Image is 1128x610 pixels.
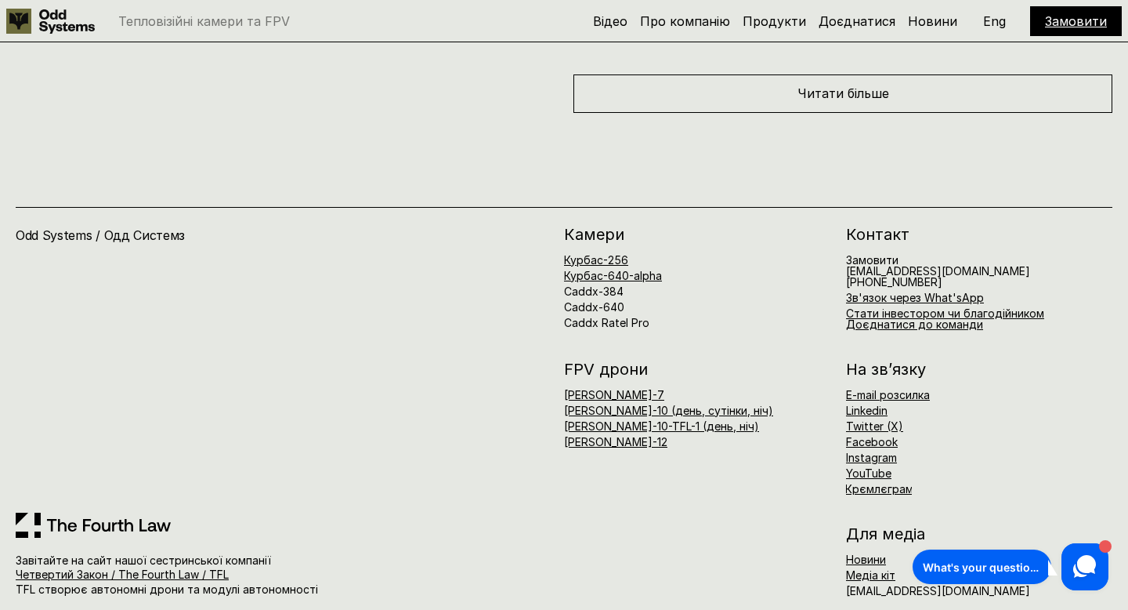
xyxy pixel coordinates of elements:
a: E-mail розсилка [846,388,930,401]
a: Доєднатися до команди [846,318,983,331]
a: [PERSON_NAME]-10-TFL-1 (день, ніч) [564,419,759,433]
a: Замовити [1045,13,1107,29]
a: Медіа кіт [846,568,895,582]
h2: На зв’язку [846,361,926,377]
iframe: HelpCrunch [909,539,1112,594]
a: Зв'язок через What'sApp [846,291,984,304]
h6: [EMAIL_ADDRESS][DOMAIN_NAME] [846,255,1030,288]
a: Про компанію [640,13,730,29]
a: Стати інвестором чи благодійником [846,307,1044,320]
a: Курбас-256 [564,253,628,267]
h2: FPV дрони [564,361,830,377]
p: Тепловізійні камери та FPV [118,15,290,27]
a: YouTube [846,467,891,480]
a: Новини [908,13,957,29]
a: [PERSON_NAME]-7 [564,388,664,401]
a: [PERSON_NAME]-12 [564,435,667,448]
a: Курбас-640-alpha [564,269,662,282]
p: Завітайте на сайт нашої сестринської компанії TFL створює автономні дрони та модулі автономності [16,554,427,597]
a: Linkedin [846,404,888,417]
a: Caddx-640 [564,300,624,314]
a: Замовити [846,253,898,267]
span: [PHONE_NUMBER] [846,275,942,289]
a: Новини [846,553,886,566]
a: Caddx-384 [564,285,624,298]
span: Читати більше [797,85,889,101]
a: [PERSON_NAME]-10 (день, сутінки, ніч) [564,404,773,417]
a: Відео [593,13,627,29]
a: Caddx Ratel Pro [564,316,649,329]
h4: Odd Systems / Одд Системз [16,227,371,244]
h2: Камери [564,227,830,242]
a: Крємлєграм [845,482,913,496]
a: Четвертий Закон / The Fourth Law / TFL [16,568,229,581]
h6: [EMAIL_ADDRESS][DOMAIN_NAME] [846,586,1030,597]
a: Instagram [846,451,897,464]
h2: Контакт [846,227,1112,242]
a: Доєднатися [819,13,895,29]
h2: Для медіа [846,526,1112,542]
p: Eng [983,15,1006,27]
a: Facebook [846,435,898,448]
a: Twitter (X) [846,419,903,433]
a: Продукти [743,13,806,29]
